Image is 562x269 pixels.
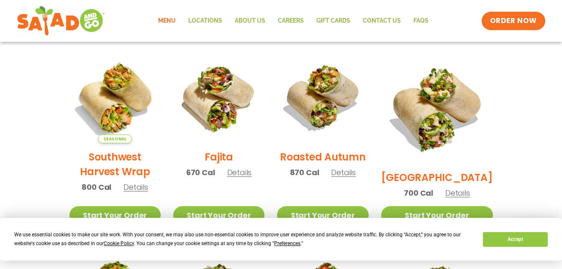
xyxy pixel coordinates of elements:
[205,150,233,164] h2: Fajita
[381,206,493,224] a: Start Your Order
[381,52,493,164] img: Product photo for BBQ Ranch Wrap
[277,52,368,143] img: Product photo for Roasted Autumn Wrap
[483,232,547,247] button: Accept
[182,11,228,31] a: Locations
[482,12,545,30] a: ORDER NOW
[290,167,319,178] span: 870 Cal
[17,4,105,38] img: new-SAG-logo-768×292
[173,52,264,143] img: Product photo for Fajita Wrap
[14,230,473,248] div: We use essential cookies to make our site work. With your consent, we may also use non-essential ...
[69,150,161,179] h2: Southwest Harvest Wrap
[490,16,537,26] span: ORDER NOW
[173,206,264,224] a: Start Your Order
[404,187,433,199] span: 700 Cal
[123,182,148,192] span: Details
[69,52,161,143] img: Product photo for Southwest Harvest Wrap
[407,11,435,31] a: FAQs
[331,167,356,178] span: Details
[186,167,215,178] span: 670 Cal
[227,167,252,178] span: Details
[82,181,111,193] span: 800 Cal
[277,206,368,224] a: Start Your Order
[228,11,272,31] a: About Us
[104,241,134,246] span: Cookie Policy
[310,11,357,31] a: GIFT CARDS
[69,206,161,224] a: Start Your Order
[357,11,407,31] a: Contact Us
[280,150,366,164] h2: Roasted Autumn
[152,11,182,31] a: Menu
[381,170,493,185] h2: [GEOGRAPHIC_DATA]
[445,188,470,198] span: Details
[272,11,310,31] a: Careers
[274,241,300,246] span: Preferences
[152,11,435,31] nav: Menu
[98,134,132,143] span: Seasonal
